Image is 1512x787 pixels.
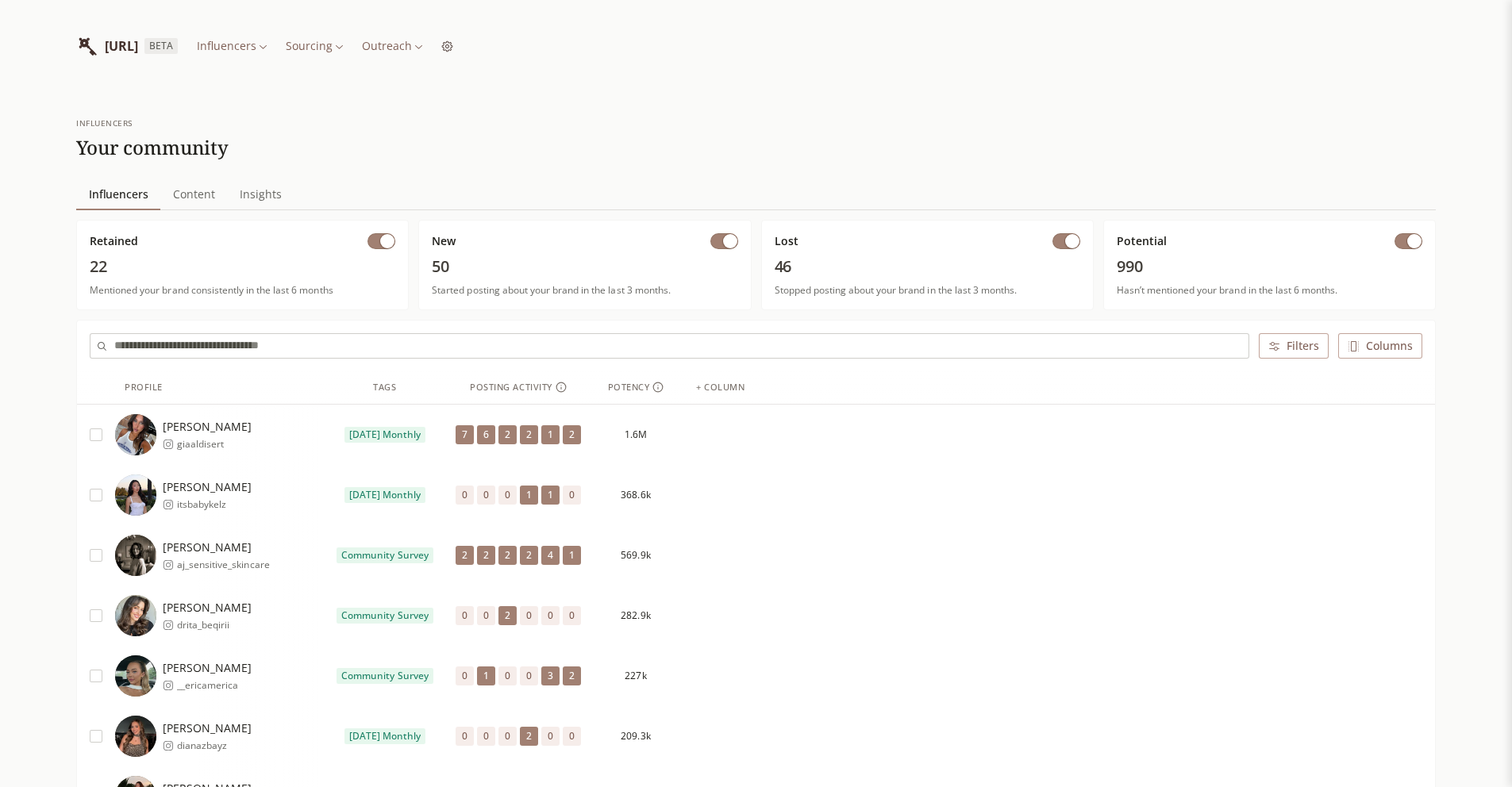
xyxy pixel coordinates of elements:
span: 0 [456,666,474,685]
span: [DATE] Monthly [349,730,421,743]
span: 0 [477,606,495,625]
span: [PERSON_NAME] [163,720,252,736]
span: 2 [498,606,517,625]
span: Retained [90,233,138,249]
span: 1 [477,666,495,685]
span: Mentioned your brand consistently in the last 6 months [90,284,395,297]
div: influencers [76,117,229,129]
span: 2 [498,425,517,444]
span: [PERSON_NAME] [163,539,270,555]
span: 2 [520,546,538,565]
span: 0 [520,606,538,625]
span: dianazbayz [177,739,252,752]
span: [PERSON_NAME] [163,479,252,495]
span: BETA [144,38,178,54]
img: InfluencerList.ai [76,35,98,57]
span: 2 [520,425,538,444]
span: Community Survey [341,670,428,682]
span: 0 [520,666,538,685]
span: [DATE] Monthly [349,489,421,501]
span: Lost [775,233,798,249]
span: 2 [477,546,495,565]
span: Potential [1117,233,1167,249]
a: Insights [228,179,294,210]
span: 0 [498,486,517,505]
span: 2 [563,666,581,685]
span: 6 [477,425,495,444]
span: Insights [233,183,288,205]
span: 282.9k [621,609,650,622]
span: 0 [541,727,560,746]
img: https://lookalike-images.influencerlist.ai/profiles/5b7cd49c-8cfe-4abe-a45e-4f38c4b2ffa2.jpg [115,716,156,757]
div: Tags [373,381,396,394]
span: 7 [456,425,474,444]
button: Outreach [356,35,429,57]
span: Community Survey [341,609,428,622]
span: giaaldisert [177,438,252,451]
nav: Main [76,179,1436,210]
span: 0 [456,606,474,625]
span: 0 [456,486,474,505]
button: Influencers [190,35,273,57]
span: 1 [563,546,581,565]
span: __ericamerica [177,679,252,692]
span: Content [167,183,221,205]
span: 22 [90,255,395,278]
a: Content [160,179,227,210]
span: [PERSON_NAME] [163,419,252,435]
img: https://lookalike-images.influencerlist.ai/profiles/9cae3932-0776-4c38-9e4a-65862102ee89.jpg [115,535,156,576]
span: New [432,233,456,249]
button: Columns [1338,333,1422,359]
span: drita_beqirii [177,619,252,632]
span: 569.9k [621,549,650,562]
div: Profile [125,381,163,394]
span: Hasn’t mentioned your brand in the last 6 months. [1117,284,1422,297]
span: [PERSON_NAME] [163,600,252,616]
span: Community Survey [341,549,428,562]
a: Influencers [76,179,160,210]
span: Stopped posting about your brand in the last 3 months. [775,284,1080,297]
span: 1.6M [625,428,647,441]
a: InfluencerList.ai[URL]BETA [76,25,178,67]
span: 1 [541,486,560,505]
span: 0 [477,486,495,505]
span: 3 [541,666,560,685]
span: 209.3k [621,730,650,743]
span: Started posting about your brand in the last 3 months. [432,284,737,297]
span: itsbabykelz [177,498,252,511]
span: 2 [520,727,538,746]
span: 227k [625,670,646,682]
span: 990 [1117,255,1422,278]
img: https://lookalike-images.influencerlist.ai/profiles/32140da6-9c60-45fd-abed-5d78dc283df4.jpg [115,655,156,697]
img: https://lookalike-images.influencerlist.ai/profiles/34bbb50b-f164-4d4d-918e-d193a6e87c8f.jpg [115,595,156,636]
span: 50 [432,255,737,278]
img: https://lookalike-images.influencerlist.ai/profiles/2dfb9e6a-a58e-4036-a4ea-5d41473ca631.jpg [115,414,156,455]
span: Influencers [83,183,154,205]
span: 0 [563,606,581,625]
h1: Your community [76,136,229,159]
span: aj_sensitive_skincare [177,559,270,571]
span: 1 [541,425,560,444]
div: Posting Activity [470,381,567,394]
span: [PERSON_NAME] [163,660,252,676]
span: 0 [541,606,560,625]
span: 0 [563,486,581,505]
span: 46 [775,255,1080,278]
span: 2 [498,546,517,565]
button: Filters [1259,333,1329,359]
span: 0 [498,727,517,746]
span: [URL] [105,36,138,56]
span: 0 [498,666,517,685]
span: 2 [563,425,581,444]
span: 4 [541,546,560,565]
img: https://lookalike-images.influencerlist.ai/profiles/ce6abdad-dd35-4d87-beec-ee86dcdeef80.jpg [115,474,156,516]
span: 368.6k [621,489,650,501]
div: Potency [608,381,664,394]
div: + column [696,381,744,394]
span: 0 [456,727,474,746]
span: 2 [456,546,474,565]
span: 0 [477,727,495,746]
span: [DATE] Monthly [349,428,421,441]
span: 0 [563,727,581,746]
span: 1 [520,486,538,505]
